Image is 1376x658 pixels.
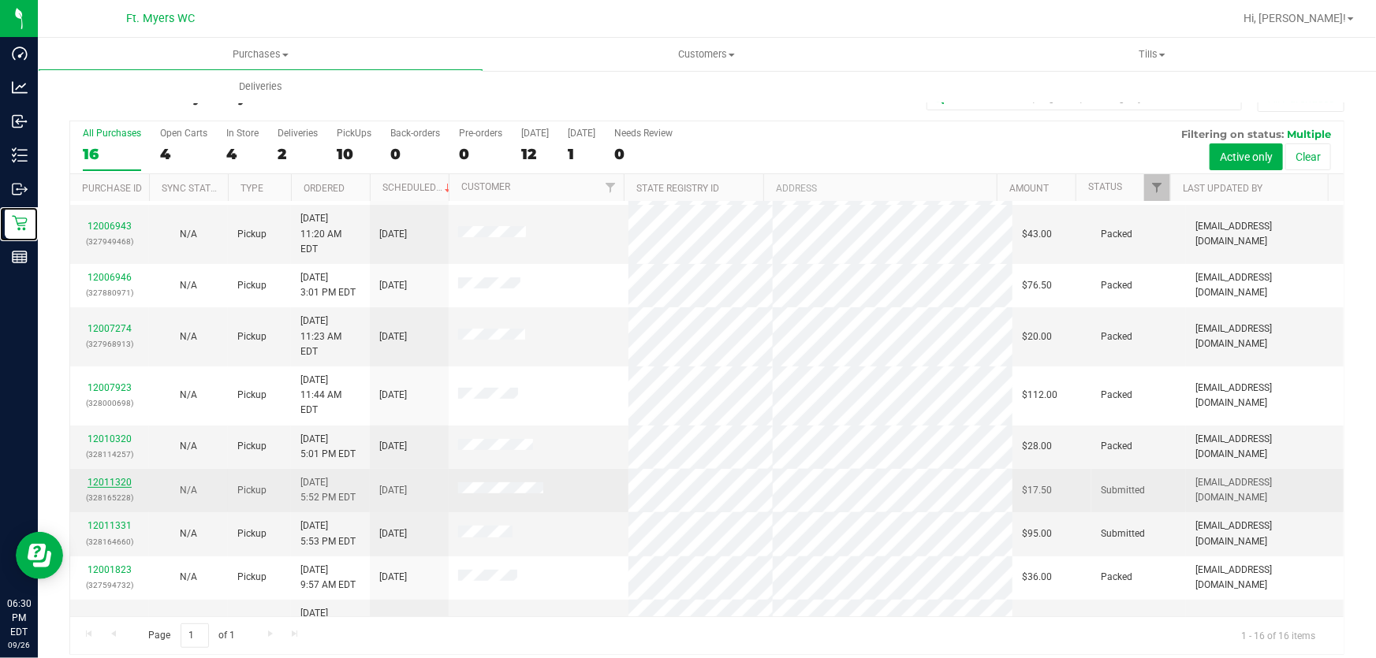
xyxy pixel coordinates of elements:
p: (327949468) [80,234,140,249]
span: Packed [1101,439,1132,454]
p: (327594732) [80,578,140,593]
span: Multiple [1287,128,1331,140]
button: N/A [180,439,197,454]
p: (327880971) [80,285,140,300]
p: (327968913) [80,336,140,351]
span: Not Applicable [180,331,197,342]
div: 1 [568,145,595,163]
span: Pickup [237,329,267,344]
a: Amount [1009,183,1049,194]
span: Packed [1101,388,1132,403]
span: $95.00 [1022,526,1052,541]
span: Tills [930,47,1374,61]
inline-svg: Analytics [12,80,28,95]
span: [EMAIL_ADDRESS][DOMAIN_NAME] [1195,519,1334,548]
span: [DATE] [379,526,407,541]
a: Ordered [304,183,345,194]
span: [DATE] 11:44 AM EDT [300,373,360,418]
span: Not Applicable [180,280,197,291]
p: (328000698) [80,396,140,411]
span: Submitted [1101,526,1145,541]
div: Pre-orders [459,128,502,139]
button: N/A [180,227,197,242]
span: [DATE] 11:20 AM EDT [300,211,360,257]
div: Open Carts [160,128,207,139]
iframe: Resource center [16,532,63,579]
p: 09/26 [7,639,31,651]
p: 06:30 PM EDT [7,597,31,639]
span: [DATE] [379,483,407,498]
span: Purchases [39,47,483,61]
button: Clear [1285,143,1331,170]
span: [DATE] 3:01 PM EDT [300,270,356,300]
span: Pickup [237,388,267,403]
span: 1 - 16 of 16 items [1229,623,1328,647]
a: Customers [483,38,929,71]
span: [EMAIL_ADDRESS][DOMAIN_NAME] [1195,475,1334,505]
button: N/A [180,388,197,403]
button: N/A [180,570,197,585]
a: 12006943 [88,221,132,232]
button: N/A [180,483,197,498]
span: [DATE] 12:23 PM EDT [300,606,360,652]
a: Deliveries [38,70,483,103]
div: In Store [226,128,259,139]
span: [EMAIL_ADDRESS][DOMAIN_NAME] [1195,563,1334,593]
inline-svg: Outbound [12,181,28,197]
span: Deliveries [218,80,304,94]
button: N/A [180,526,197,541]
span: Hi, [PERSON_NAME]! [1244,12,1346,24]
span: Page of 1 [135,623,248,648]
span: Pickup [237,439,267,454]
div: Deliveries [278,128,318,139]
span: [DATE] 5:53 PM EDT [300,519,356,548]
span: Pickup [237,227,267,242]
div: All Purchases [83,128,141,139]
span: $43.00 [1022,227,1052,242]
div: PickUps [337,128,371,139]
span: [DATE] [379,329,407,344]
span: $17.50 [1022,483,1052,498]
span: Not Applicable [180,571,197,582]
span: [DATE] [379,388,407,403]
span: Submitted [1101,483,1145,498]
span: Pickup [237,570,267,585]
span: [DATE] [379,570,407,585]
span: $20.00 [1022,329,1052,344]
span: [DATE] [379,227,407,242]
span: $28.00 [1022,439,1052,454]
div: [DATE] [521,128,549,139]
div: 10 [337,145,371,163]
th: Address [763,174,997,202]
span: [EMAIL_ADDRESS][DOMAIN_NAME] [1195,270,1334,300]
span: $76.50 [1022,278,1052,293]
span: [DATE] 9:57 AM EDT [300,563,356,593]
span: [DATE] [379,278,407,293]
span: [EMAIL_ADDRESS][DOMAIN_NAME] [1195,614,1334,644]
a: Last Updated By [1183,183,1262,194]
button: N/A [180,278,197,293]
span: [EMAIL_ADDRESS][DOMAIN_NAME] [1195,381,1334,411]
div: Needs Review [614,128,673,139]
span: Packed [1101,227,1132,242]
input: 1 [181,623,209,648]
span: $36.00 [1022,570,1052,585]
a: 12006946 [88,272,132,283]
div: [DATE] [568,128,595,139]
inline-svg: Inbound [12,113,28,129]
span: Not Applicable [180,528,197,539]
a: Sync Status [162,183,222,194]
a: 12007274 [88,323,132,334]
div: 0 [459,145,502,163]
button: N/A [180,329,197,344]
div: 4 [226,145,259,163]
a: Type [241,183,263,194]
span: [EMAIL_ADDRESS][DOMAIN_NAME] [1195,432,1334,462]
a: Filter [1144,174,1170,201]
div: 0 [390,145,440,163]
span: [DATE] 11:23 AM EDT [300,314,360,359]
span: Customers [484,47,928,61]
a: Purchases [38,38,483,71]
span: Packed [1101,329,1132,344]
div: 4 [160,145,207,163]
